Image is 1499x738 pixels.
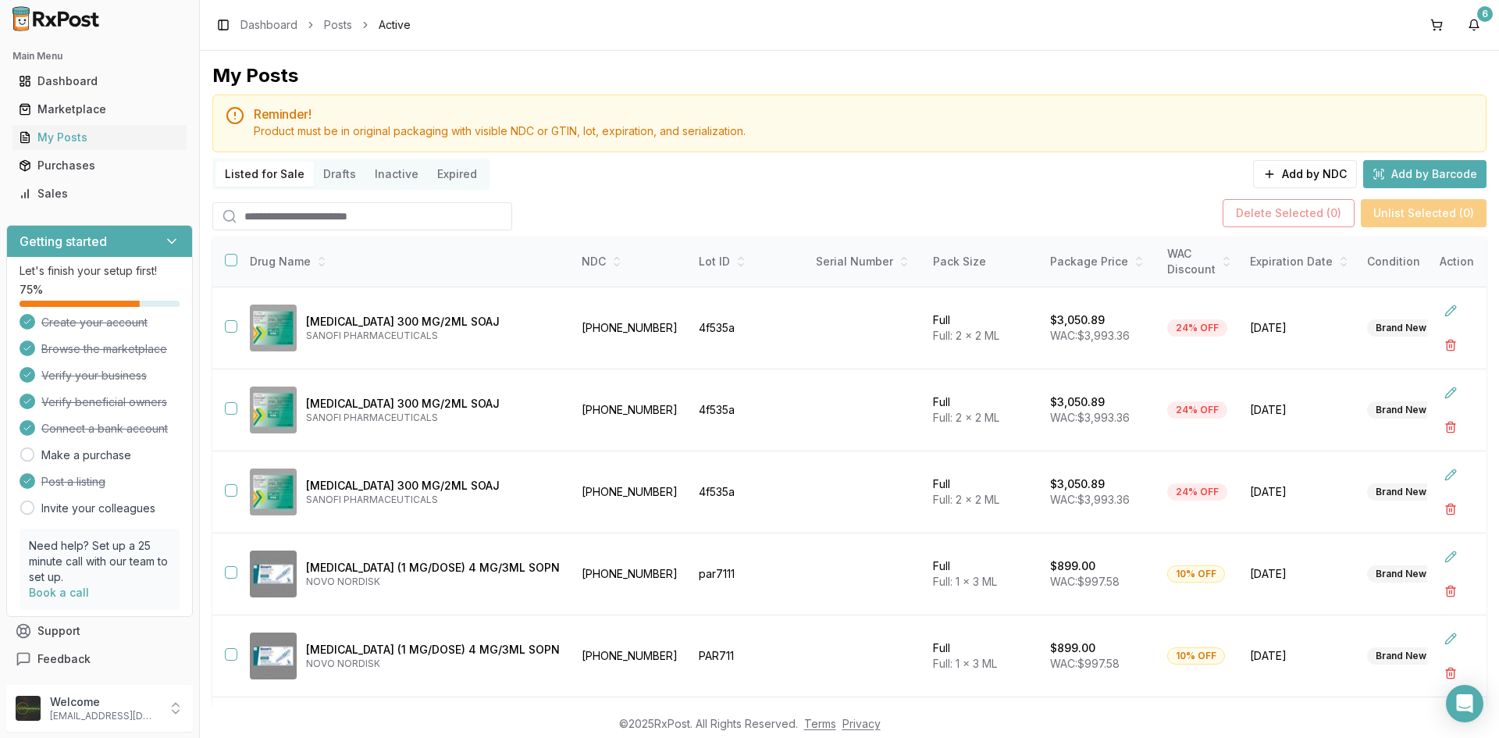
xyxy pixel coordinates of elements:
[250,469,297,515] img: Dupixent 300 MG/2ML SOAJ
[20,232,107,251] h3: Getting started
[1050,329,1130,342] span: WAC: $3,993.36
[50,710,158,722] p: [EMAIL_ADDRESS][DOMAIN_NAME]
[50,694,158,710] p: Welcome
[1250,484,1348,500] span: [DATE]
[12,50,187,62] h2: Main Menu
[41,421,168,437] span: Connect a bank account
[6,69,193,94] button: Dashboard
[19,158,180,173] div: Purchases
[12,180,187,208] a: Sales
[306,494,560,506] p: SANOFI PHARMACEUTICALS
[1050,640,1095,656] p: $899.00
[689,615,806,697] td: PAR711
[924,533,1041,615] td: Full
[924,615,1041,697] td: Full
[365,162,428,187] button: Inactive
[6,617,193,645] button: Support
[306,330,560,342] p: SANOFI PHARMACEUTICALS
[37,651,91,667] span: Feedback
[1050,575,1120,588] span: WAC: $997.58
[20,263,180,279] p: Let's finish your setup first!
[1437,297,1465,325] button: Edit
[1358,237,1475,287] th: Condition
[314,162,365,187] button: Drafts
[250,254,560,269] div: Drug Name
[816,254,914,269] div: Serial Number
[306,412,560,424] p: SANOFI PHARMACEUTICALS
[41,341,167,357] span: Browse the marketplace
[1050,493,1130,506] span: WAC: $3,993.36
[1050,394,1105,410] p: $3,050.89
[250,305,297,351] img: Dupixent 300 MG/2ML SOAJ
[1437,331,1465,359] button: Delete
[6,125,193,150] button: My Posts
[1167,647,1225,665] div: 10% OFF
[1050,254,1148,269] div: Package Price
[1167,246,1231,277] div: WAC Discount
[1250,402,1348,418] span: [DATE]
[572,369,689,451] td: [PHONE_NUMBER]
[250,551,297,597] img: Ozempic (1 MG/DOSE) 4 MG/3ML SOPN
[1437,413,1465,441] button: Delete
[804,717,836,730] a: Terms
[582,254,680,269] div: NDC
[240,17,297,33] a: Dashboard
[1363,160,1487,188] button: Add by Barcode
[379,17,411,33] span: Active
[1367,401,1435,419] div: Brand New
[933,329,999,342] span: Full: 2 x 2 ML
[428,162,486,187] button: Expired
[19,73,180,89] div: Dashboard
[41,315,148,330] span: Create your account
[215,162,314,187] button: Listed for Sale
[1253,160,1357,188] button: Add by NDC
[689,369,806,451] td: 4f535a
[1167,483,1227,501] div: 24% OFF
[41,474,105,490] span: Post a listing
[924,451,1041,533] td: Full
[306,314,560,330] p: [MEDICAL_DATA] 300 MG/2ML SOAJ
[1367,483,1435,501] div: Brand New
[254,123,1473,139] div: Product must be in original packaging with visible NDC or GTIN, lot, expiration, and serialization.
[12,152,187,180] a: Purchases
[306,642,560,658] p: [MEDICAL_DATA] (1 MG/DOSE) 4 MG/3ML SOPN
[6,645,193,673] button: Feedback
[12,95,187,123] a: Marketplace
[1437,495,1465,523] button: Delete
[1462,12,1487,37] button: 6
[6,6,106,31] img: RxPost Logo
[29,538,170,585] p: Need help? Set up a 25 minute call with our team to set up.
[1437,543,1465,571] button: Edit
[1477,6,1493,22] div: 6
[1437,379,1465,407] button: Edit
[842,717,881,730] a: Privacy
[572,287,689,369] td: [PHONE_NUMBER]
[699,254,797,269] div: Lot ID
[1446,685,1483,722] div: Open Intercom Messenger
[41,394,167,410] span: Verify beneficial owners
[572,451,689,533] td: [PHONE_NUMBER]
[1437,461,1465,489] button: Edit
[12,67,187,95] a: Dashboard
[1050,657,1120,670] span: WAC: $997.58
[933,575,997,588] span: Full: 1 x 3 ML
[306,560,560,576] p: [MEDICAL_DATA] (1 MG/DOSE) 4 MG/3ML SOPN
[306,658,560,670] p: NOVO NORDISK
[1367,647,1435,665] div: Brand New
[689,287,806,369] td: 4f535a
[1050,476,1105,492] p: $3,050.89
[924,369,1041,451] td: Full
[20,282,43,298] span: 75 %
[933,657,997,670] span: Full: 1 x 3 ML
[6,97,193,122] button: Marketplace
[924,237,1041,287] th: Pack Size
[41,501,155,516] a: Invite your colleagues
[1167,319,1227,337] div: 24% OFF
[306,396,560,412] p: [MEDICAL_DATA] 300 MG/2ML SOAJ
[12,123,187,152] a: My Posts
[1167,401,1227,419] div: 24% OFF
[250,633,297,679] img: Ozempic (1 MG/DOSE) 4 MG/3ML SOPN
[1250,566,1348,582] span: [DATE]
[29,586,89,599] a: Book a call
[212,63,298,88] div: My Posts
